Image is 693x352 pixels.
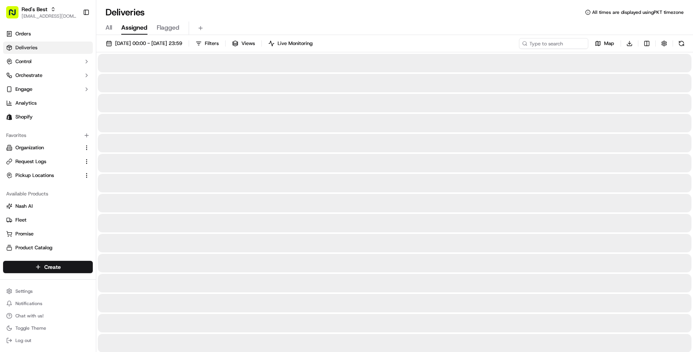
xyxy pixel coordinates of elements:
span: Map [604,40,614,47]
span: Shopify [15,113,33,120]
button: Organization [3,142,93,154]
span: Orchestrate [15,72,42,79]
button: Promise [3,228,93,240]
button: [EMAIL_ADDRESS][DOMAIN_NAME] [22,13,77,19]
span: Notifications [15,300,42,307]
span: Pickup Locations [15,172,54,179]
button: Toggle Theme [3,323,93,334]
button: Red's Best[EMAIL_ADDRESS][DOMAIN_NAME] [3,3,80,22]
a: Product Catalog [6,244,90,251]
a: Pickup Locations [6,172,80,179]
span: Promise [15,230,33,237]
span: Settings [15,288,33,294]
button: Nash AI [3,200,93,212]
span: Control [15,58,32,65]
a: Organization [6,144,80,151]
button: Notifications [3,298,93,309]
span: [DATE] 00:00 - [DATE] 23:59 [115,40,182,47]
span: Assigned [121,23,147,32]
span: Product Catalog [15,244,52,251]
span: Engage [15,86,32,93]
button: Chat with us! [3,310,93,321]
span: All times are displayed using PKT timezone [592,9,684,15]
button: Live Monitoring [265,38,316,49]
div: Favorites [3,129,93,142]
span: Toggle Theme [15,325,46,331]
button: Orchestrate [3,69,93,82]
span: Request Logs [15,158,46,165]
span: Log out [15,337,31,344]
span: Flagged [157,23,179,32]
input: Type to search [519,38,588,49]
button: Red's Best [22,5,47,13]
a: Promise [6,230,90,237]
a: Fleet [6,217,90,224]
span: Live Monitoring [278,40,313,47]
a: Request Logs [6,158,80,165]
button: Log out [3,335,93,346]
button: Fleet [3,214,93,226]
button: Map [591,38,618,49]
span: Create [44,263,61,271]
button: Views [229,38,258,49]
span: Orders [15,30,31,37]
span: Filters [205,40,219,47]
button: Engage [3,83,93,95]
button: Create [3,261,93,273]
a: Deliveries [3,42,93,54]
a: Nash AI [6,203,90,210]
button: Filters [192,38,222,49]
a: Analytics [3,97,93,109]
span: Chat with us! [15,313,44,319]
div: Available Products [3,188,93,200]
span: Organization [15,144,44,151]
a: Shopify [3,111,93,123]
button: Control [3,55,93,68]
a: Orders [3,28,93,40]
button: Pickup Locations [3,169,93,182]
span: All [105,23,112,32]
span: Analytics [15,100,37,107]
button: Product Catalog [3,242,93,254]
button: Request Logs [3,155,93,168]
button: Settings [3,286,93,297]
h1: Deliveries [105,6,145,18]
span: Nash AI [15,203,33,210]
span: Fleet [15,217,27,224]
span: Deliveries [15,44,37,51]
button: Refresh [676,38,687,49]
button: [DATE] 00:00 - [DATE] 23:59 [102,38,186,49]
span: Views [241,40,255,47]
img: Shopify logo [6,114,12,120]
